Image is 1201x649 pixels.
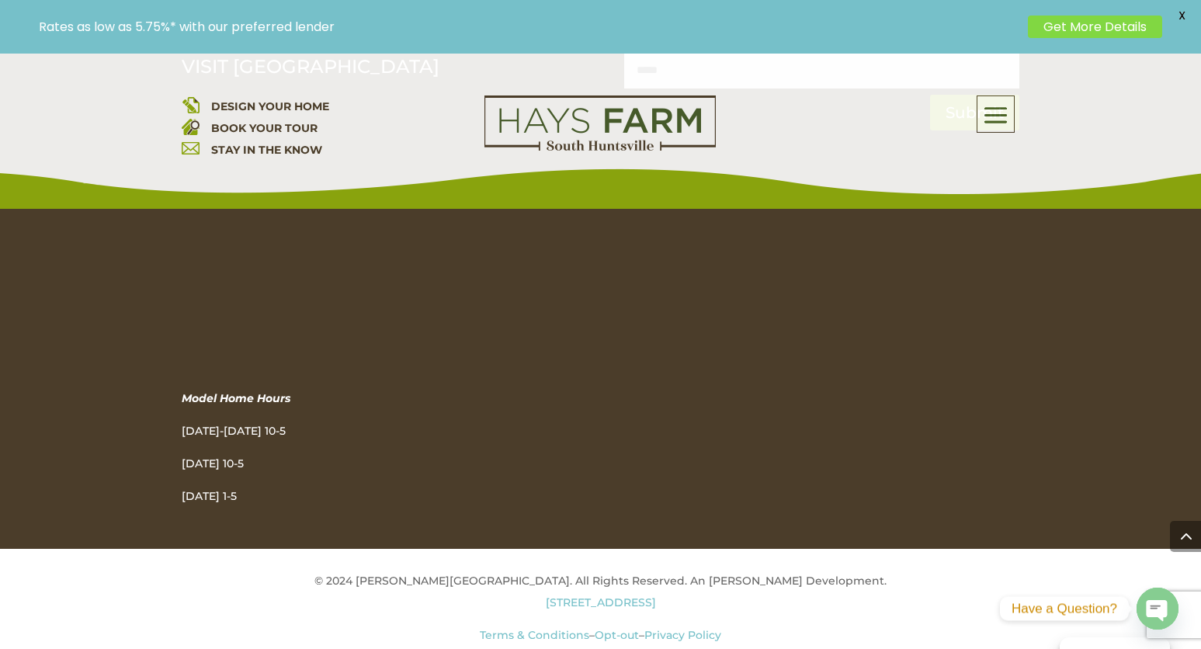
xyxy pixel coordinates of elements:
[211,143,322,157] a: STAY IN THE KNOW
[484,141,716,154] a: hays farm homes huntsville development
[39,19,1020,34] p: Rates as low as 5.75%* with our preferred lender
[546,595,656,609] a: [STREET_ADDRESS]
[182,420,578,453] p: [DATE]-[DATE] 10-5
[182,391,290,405] em: Model Home Hours
[182,117,200,135] img: book your home tour
[480,628,589,642] a: Terms & Conditions
[484,95,716,151] img: Logo
[211,121,318,135] a: BOOK YOUR TOUR
[182,453,578,485] p: [DATE] 10-5
[182,95,200,113] img: design your home
[182,485,578,507] p: [DATE] 1-5
[1170,4,1193,27] span: X
[595,628,639,642] a: Opt-out
[1028,16,1162,38] a: Get More Details
[211,99,329,113] a: DESIGN YOUR HOME
[644,628,721,642] a: Privacy Policy
[182,570,1020,624] p: © 2024 [PERSON_NAME][GEOGRAPHIC_DATA]. All Rights Reserved. An [PERSON_NAME] Development.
